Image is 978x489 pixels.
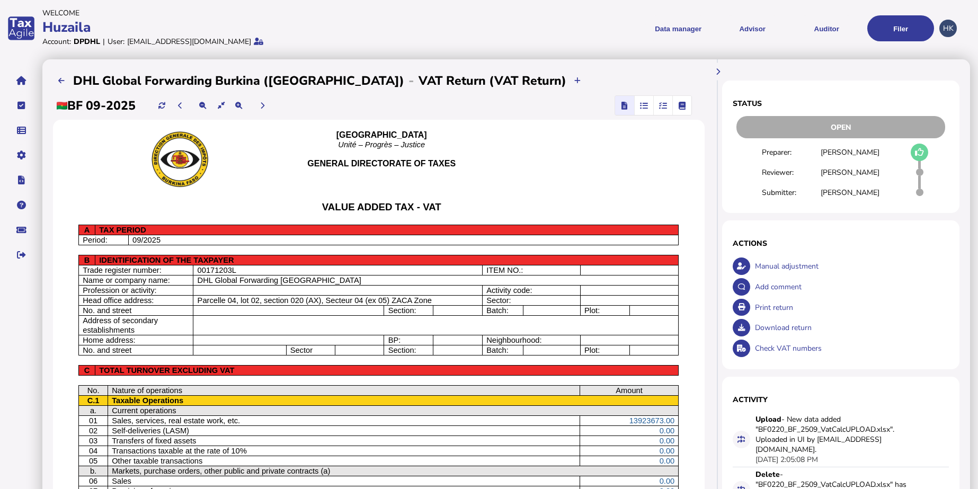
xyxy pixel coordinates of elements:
span: C [84,366,90,375]
b: GENERAL DIRECTORATE OF TAXES [307,159,456,168]
strong: Upload [755,414,781,424]
span: TOTAL TURNOVER EXCLUDING VAT [99,366,234,375]
div: Preparer: [762,147,821,157]
span: Nature of operations [112,386,182,395]
button: Upload transactions [569,72,586,90]
button: Check VAT numbers on return. [733,340,750,357]
span: 02 [89,426,97,435]
span: Sales [112,477,131,485]
button: Filer [867,15,934,41]
div: User: [108,37,125,47]
span: Self-deliveries (LASM) [112,426,189,435]
span: Taxable Operations [112,396,183,405]
span: Unité – Progrès – Justice [338,140,425,149]
span: 0.00 [660,437,675,445]
span: C.1 [87,396,100,405]
span: Batch: [486,306,509,315]
div: [PERSON_NAME] [821,188,879,198]
button: Sign out [10,244,32,266]
div: [PERSON_NAME] [821,147,879,157]
div: [EMAIL_ADDRESS][DOMAIN_NAME] [127,37,251,47]
button: Home [10,69,32,92]
div: | [103,37,105,47]
span: Section: [388,306,416,315]
button: Download return [733,319,750,336]
i: Protected by 2-step verification [254,38,263,45]
button: Make the return view larger [230,97,247,114]
span: 0.00 [660,426,675,435]
button: Help pages [10,194,32,216]
span: 0.00 [660,477,675,485]
div: Welcome [42,8,486,18]
span: 0.00 [660,447,675,455]
button: Tasks [10,94,32,117]
div: Add comment [752,277,949,297]
button: Previous period [172,97,189,114]
span: Activity code: [486,286,532,295]
mat-button-toggle: Reconcilliation view by tax code [653,96,672,115]
span: a. [90,406,96,415]
span: Neighbourhood: [486,336,541,344]
span: Sales, services, real estate work, etc. [112,416,240,425]
button: Reset the return view [212,97,230,114]
div: Download return [752,317,949,338]
button: Shows a dropdown of Data manager options [645,15,712,41]
button: Open printable view of return. [733,299,750,316]
h2: BF 09-2025 [57,97,136,114]
span: No. and street [83,306,131,315]
span: B [84,256,90,264]
span: No. [87,386,100,395]
mat-button-toggle: Reconcilliation view by document [634,96,653,115]
span: Markets, purchase orders, other public and private contracts (a) [112,467,330,475]
span: Head office address: [83,296,154,305]
img: bf.png [57,102,67,110]
div: Manual adjustment [752,256,949,277]
button: Manage settings [10,144,32,166]
span: Batch: [486,346,509,354]
div: Profile settings [939,20,957,37]
span: Plot: [584,346,600,354]
div: [PERSON_NAME] [821,167,879,177]
button: Refresh data for current period [153,97,171,114]
span: 01 [89,416,97,425]
span: 09/2025 [132,236,161,244]
span: 0.00 [660,457,675,465]
div: Open [736,116,945,138]
img: hreAAAAAElFTkSuQmCC [151,131,209,188]
button: Make an adjustment to this return. [733,257,750,275]
span: 04 [89,447,97,455]
div: Print return [752,297,949,318]
span: Parcelle 04, lot 02, section 020 (AX), Secteur 04 (ex 05) ZACA Zone [198,296,432,305]
span: Sector [290,346,313,354]
span: Sector: [486,296,511,305]
span: Address of secondary establishments [83,316,158,334]
span: VALUE ADDED TAX - VAT [322,201,441,212]
strong: Delete [755,469,780,479]
button: Shows a dropdown of VAT Advisor options [719,15,786,41]
i: Data for this filing changed [737,435,745,443]
button: Filings list - by month [53,72,70,90]
span: ITEM NO.: [486,266,523,274]
div: Submitter: [762,188,821,198]
span: Trade register number: [83,266,162,274]
div: - [404,72,419,89]
div: Reviewer: [762,167,821,177]
button: Data manager [10,119,32,141]
div: Return status - Actions are restricted to nominated users [733,116,949,138]
span: 06 [89,477,97,485]
button: Developer hub links [10,169,32,191]
div: - New data added "BF0220_BF_2509_VatCalcUPLOAD.xlsx". Uploaded in UI by [EMAIL_ADDRESS][DOMAIN_NA... [755,414,914,455]
span: IDENTIFICATION OF THE TAXPAYER [99,256,234,264]
h1: Actions [733,238,949,248]
h1: Activity [733,395,949,405]
mat-button-toggle: Return view [615,96,634,115]
h2: DHL Global Forwarding Burkina ([GEOGRAPHIC_DATA]) [73,73,404,89]
h1: Status [733,99,949,109]
span: Transactions taxable at the rate of 10% [112,447,246,455]
span: Profession or activity: [83,286,156,295]
span: Home address: [83,336,135,344]
div: Check VAT numbers [752,338,949,359]
button: Make a comment in the activity log. [733,278,750,296]
button: Auditor [793,15,860,41]
span: 00171203L [198,266,236,274]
